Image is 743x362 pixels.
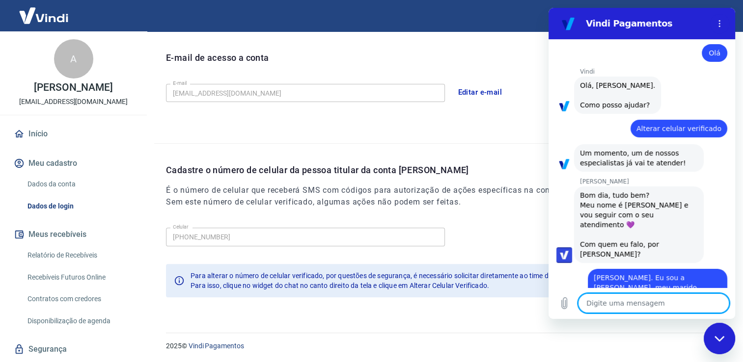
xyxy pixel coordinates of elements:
[173,79,187,87] label: E-mail
[696,7,731,25] button: Sair
[549,8,735,319] iframe: Janela de mensagens
[166,341,719,351] p: 2025 ©
[191,282,489,289] span: Para isso, clique no widget do chat no canto direito da tela e clique em Alterar Celular Verificado.
[24,174,135,194] a: Dados da conta
[166,163,731,177] p: Cadastre o número de celular da pessoa titular da conta [PERSON_NAME]
[54,39,93,78] div: A
[173,223,189,231] label: Celular
[166,51,269,64] p: E-mail de acesso a conta
[453,82,508,103] button: Editar e-mail
[191,272,595,280] span: Para alterar o número de celular verificado, por questões de segurança, é necessário solicitar di...
[12,0,76,30] img: Vindi
[12,224,135,245] button: Meus recebíveis
[19,97,128,107] p: [EMAIL_ADDRESS][DOMAIN_NAME]
[24,289,135,309] a: Contratos com credores
[12,123,135,145] a: Início
[166,184,731,208] h6: É o número de celular que receberá SMS com códigos para autorização de ações específicas na conta...
[189,342,244,350] a: Vindi Pagamentos
[24,267,135,287] a: Recebíveis Futuros Online
[12,338,135,360] a: Segurança
[24,245,135,265] a: Relatório de Recebíveis
[34,82,112,93] p: [PERSON_NAME]
[12,153,135,174] button: Meu cadastro
[24,196,135,216] a: Dados de login
[704,323,735,354] iframe: Botão para abrir a janela de mensagens, conversa em andamento
[24,311,135,331] a: Disponibilização de agenda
